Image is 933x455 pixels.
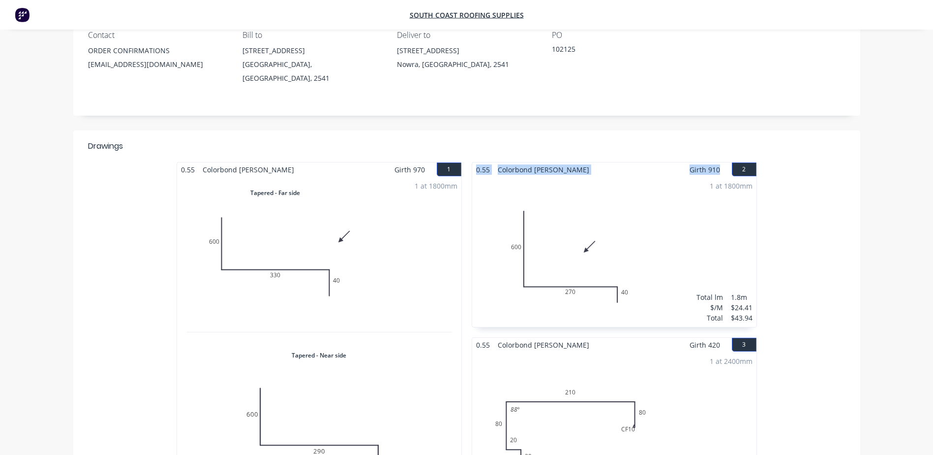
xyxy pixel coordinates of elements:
[177,162,199,177] span: 0.55
[242,44,381,85] div: [STREET_ADDRESS][GEOGRAPHIC_DATA], [GEOGRAPHIC_DATA], 2541
[732,338,756,352] button: 3
[472,162,494,177] span: 0.55
[397,31,536,40] div: Deliver to
[88,58,227,71] div: [EMAIL_ADDRESS][DOMAIN_NAME]
[397,44,536,75] div: [STREET_ADDRESS]Nowra, [GEOGRAPHIC_DATA], 2541
[397,44,536,58] div: [STREET_ADDRESS]
[732,162,756,176] button: 2
[552,44,675,58] div: 102125
[242,58,381,85] div: [GEOGRAPHIC_DATA], [GEOGRAPHIC_DATA], 2541
[437,162,461,176] button: 1
[552,31,691,40] div: PO
[494,162,593,177] span: Colorbond [PERSON_NAME]
[690,162,720,177] span: Girth 910
[394,162,425,177] span: Girth 970
[494,338,593,352] span: Colorbond [PERSON_NAME]
[199,162,298,177] span: Colorbond [PERSON_NAME]
[88,31,227,40] div: Contact
[397,58,536,71] div: Nowra, [GEOGRAPHIC_DATA], 2541
[472,177,756,327] div: 0600270401 at 1800mmTotal lm$/MTotal1.8m$24.41$43.94
[410,10,524,20] a: South Coast Roofing Supplies
[696,302,723,313] div: $/M
[731,313,752,323] div: $43.94
[472,338,494,352] span: 0.55
[88,44,227,75] div: ORDER CONFIRMATIONS[EMAIL_ADDRESS][DOMAIN_NAME]
[731,302,752,313] div: $24.41
[696,292,723,302] div: Total lm
[710,181,752,191] div: 1 at 1800mm
[710,356,752,366] div: 1 at 2400mm
[242,44,381,58] div: [STREET_ADDRESS]
[88,140,123,152] div: Drawings
[696,313,723,323] div: Total
[15,7,30,22] img: Factory
[242,31,381,40] div: Bill to
[731,292,752,302] div: 1.8m
[690,338,720,352] span: Girth 420
[415,181,457,191] div: 1 at 1800mm
[88,44,227,58] div: ORDER CONFIRMATIONS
